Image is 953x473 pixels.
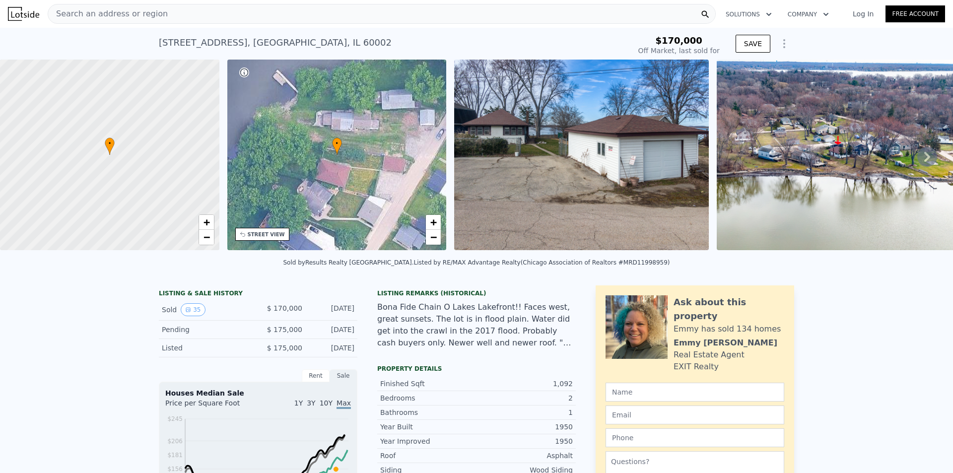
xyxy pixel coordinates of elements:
[736,35,770,53] button: SAVE
[203,231,209,243] span: −
[332,139,342,148] span: •
[377,365,576,373] div: Property details
[248,231,285,238] div: STREET VIEW
[267,344,302,352] span: $ 175,000
[105,139,115,148] span: •
[718,5,780,23] button: Solutions
[606,383,784,402] input: Name
[199,230,214,245] a: Zoom out
[105,137,115,155] div: •
[674,295,784,323] div: Ask about this property
[162,343,250,353] div: Listed
[377,301,576,349] div: Bona Fide Chain O Lakes Lakefront!! Faces west, great sunsets. The lot is in flood plain. Water d...
[426,230,441,245] a: Zoom out
[655,35,702,46] span: $170,000
[674,361,719,373] div: EXIT Realty
[380,422,476,432] div: Year Built
[8,7,39,21] img: Lotside
[430,231,437,243] span: −
[380,379,476,389] div: Finished Sqft
[283,259,413,266] div: Sold by Results Realty [GEOGRAPHIC_DATA] .
[606,405,784,424] input: Email
[267,304,302,312] span: $ 170,000
[167,452,183,459] tspan: $181
[167,438,183,445] tspan: $206
[310,303,354,316] div: [DATE]
[310,343,354,353] div: [DATE]
[162,325,250,335] div: Pending
[476,379,573,389] div: 1,092
[606,428,784,447] input: Phone
[162,303,250,316] div: Sold
[674,323,781,335] div: Emmy has sold 134 homes
[159,36,392,50] div: [STREET_ADDRESS] , [GEOGRAPHIC_DATA] , IL 60002
[181,303,205,316] button: View historical data
[302,369,330,382] div: Rent
[638,46,720,56] div: Off Market, last sold for
[199,215,214,230] a: Zoom in
[332,137,342,155] div: •
[380,393,476,403] div: Bedrooms
[320,399,333,407] span: 10Y
[307,399,315,407] span: 3Y
[674,337,777,349] div: Emmy [PERSON_NAME]
[159,289,357,299] div: LISTING & SALE HISTORY
[476,451,573,461] div: Asphalt
[337,399,351,409] span: Max
[380,436,476,446] div: Year Improved
[267,326,302,334] span: $ 175,000
[885,5,945,22] a: Free Account
[476,436,573,446] div: 1950
[167,466,183,473] tspan: $156
[780,5,837,23] button: Company
[426,215,441,230] a: Zoom in
[310,325,354,335] div: [DATE]
[674,349,745,361] div: Real Estate Agent
[454,60,709,250] img: Sale: 24037745 Parcel: 29787193
[430,216,437,228] span: +
[165,398,258,414] div: Price per Square Foot
[48,8,168,20] span: Search an address or region
[167,415,183,422] tspan: $245
[377,289,576,297] div: Listing Remarks (Historical)
[380,407,476,417] div: Bathrooms
[414,259,670,266] div: Listed by RE/MAX Advantage Realty (Chicago Association of Realtors #MRD11998959)
[774,34,794,54] button: Show Options
[380,451,476,461] div: Roof
[476,422,573,432] div: 1950
[165,388,351,398] div: Houses Median Sale
[203,216,209,228] span: +
[294,399,303,407] span: 1Y
[841,9,885,19] a: Log In
[330,369,357,382] div: Sale
[476,407,573,417] div: 1
[476,393,573,403] div: 2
